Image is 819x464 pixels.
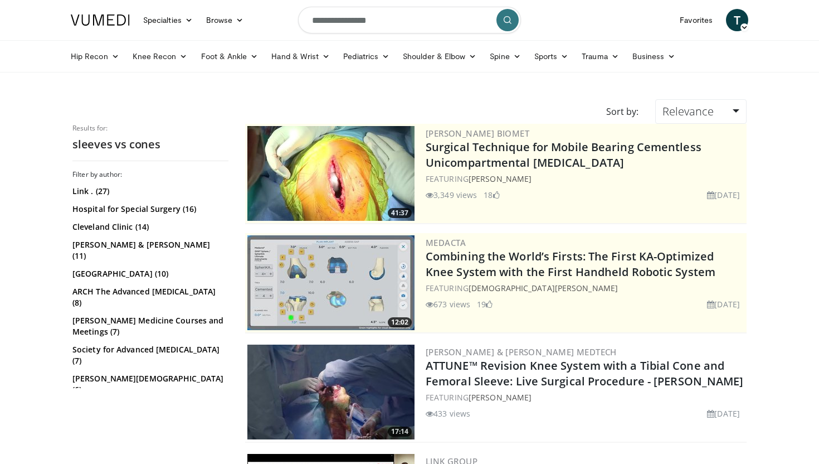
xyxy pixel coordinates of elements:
[136,9,199,31] a: Specialties
[72,373,226,395] a: [PERSON_NAME][DEMOGRAPHIC_DATA] (6)
[707,189,740,201] li: [DATE]
[298,7,521,33] input: Search topics, interventions
[72,137,228,152] h2: sleeves vs cones
[426,391,744,403] div: FEATURING
[426,189,477,201] li: 3,349 views
[426,358,744,389] a: ATTUNE™ Revision Knee System with a Tibial Cone and Femoral Sleeve: Live Surgical Procedure - [PE...
[626,45,682,67] a: Business
[388,317,412,327] span: 12:02
[477,298,493,310] li: 19
[247,345,415,439] img: d367791b-5d96-41de-8d3d-dfa0fe7c9e5a.300x170_q85_crop-smart_upscale.jpg
[662,104,714,119] span: Relevance
[707,408,740,419] li: [DATE]
[655,99,747,124] a: Relevance
[72,170,228,179] h3: Filter by author:
[388,208,412,218] span: 41:37
[72,204,226,215] a: Hospital for Special Surgery (16)
[126,45,194,67] a: Knee Recon
[194,45,265,67] a: Foot & Ankle
[598,99,647,124] div: Sort by:
[71,14,130,26] img: VuMedi Logo
[396,45,483,67] a: Shoulder & Elbow
[388,427,412,437] span: 17:14
[72,186,226,197] a: Link . (27)
[265,45,337,67] a: Hand & Wrist
[528,45,576,67] a: Sports
[426,139,701,170] a: Surgical Technique for Mobile Bearing Cementless Unicompartmental [MEDICAL_DATA]
[426,128,529,139] a: [PERSON_NAME] Biomet
[426,282,744,294] div: FEATURING
[72,286,226,308] a: ARCH The Advanced [MEDICAL_DATA] (8)
[483,45,527,67] a: Spine
[426,298,470,310] li: 673 views
[247,126,415,221] img: 827ba7c0-d001-4ae6-9e1c-6d4d4016a445.300x170_q85_crop-smart_upscale.jpg
[484,189,499,201] li: 18
[72,221,226,233] a: Cleveland Clinic (14)
[469,283,618,293] a: [DEMOGRAPHIC_DATA][PERSON_NAME]
[72,344,226,366] a: Society for Advanced [MEDICAL_DATA] (7)
[72,268,226,279] a: [GEOGRAPHIC_DATA] (10)
[247,126,415,221] a: 41:37
[426,249,715,279] a: Combining the World’s Firsts: The First KA-Optimized Knee System with the First Handheld Robotic ...
[673,9,719,31] a: Favorites
[247,345,415,439] a: 17:14
[247,235,415,330] img: aaf1b7f9-f888-4d9f-a252-3ca059a0bd02.300x170_q85_crop-smart_upscale.jpg
[707,298,740,310] li: [DATE]
[247,235,415,330] a: 12:02
[469,392,532,403] a: [PERSON_NAME]
[426,408,470,419] li: 433 views
[575,45,626,67] a: Trauma
[72,124,228,133] p: Results for:
[64,45,126,67] a: Hip Recon
[726,9,748,31] a: T
[72,315,226,337] a: [PERSON_NAME] Medicine Courses and Meetings (7)
[337,45,396,67] a: Pediatrics
[426,346,617,357] a: [PERSON_NAME] & [PERSON_NAME] MedTech
[72,239,226,262] a: [PERSON_NAME] & [PERSON_NAME] (11)
[199,9,251,31] a: Browse
[426,237,466,248] a: Medacta
[469,173,532,184] a: [PERSON_NAME]
[426,173,744,185] div: FEATURING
